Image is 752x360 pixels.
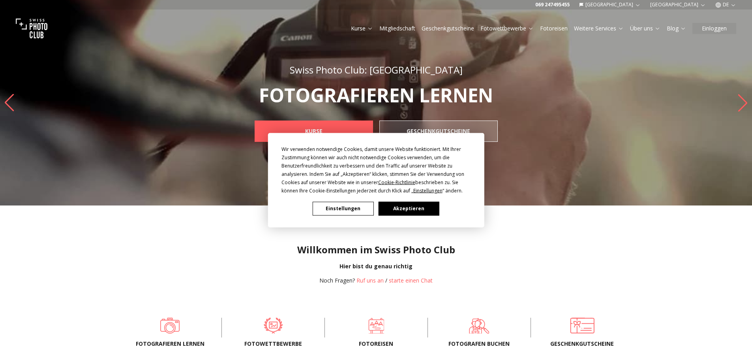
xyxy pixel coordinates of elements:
[378,202,439,215] button: Akzeptieren
[268,133,484,227] div: Cookie Consent Prompt
[413,187,443,194] span: Einstellungen
[313,202,373,215] button: Einstellungen
[281,145,471,194] div: Wir verwenden notwendige Cookies, damit unsere Website funktioniert. Mit Ihrer Zustimmung können ...
[378,179,415,185] span: Cookie-Richtlinie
